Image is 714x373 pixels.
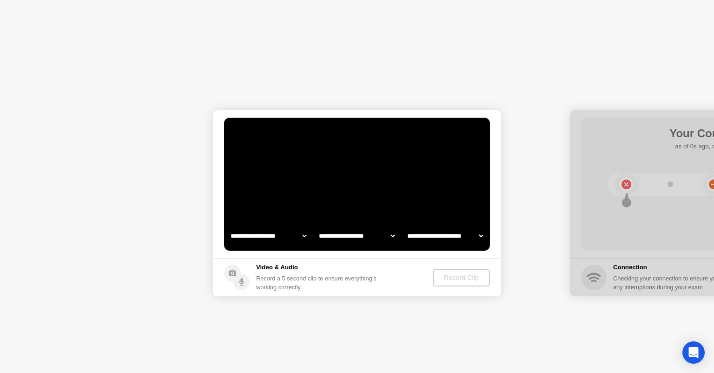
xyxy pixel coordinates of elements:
div: Record Clip [436,274,486,281]
button: Record Clip [433,269,490,286]
div: Open Intercom Messenger [682,341,705,364]
select: Available cameras [229,226,308,245]
select: Available microphones [405,226,485,245]
div: Record a 5 second clip to ensure everything’s working correctly [256,274,380,292]
select: Available speakers [317,226,397,245]
h5: Video & Audio [256,263,380,272]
